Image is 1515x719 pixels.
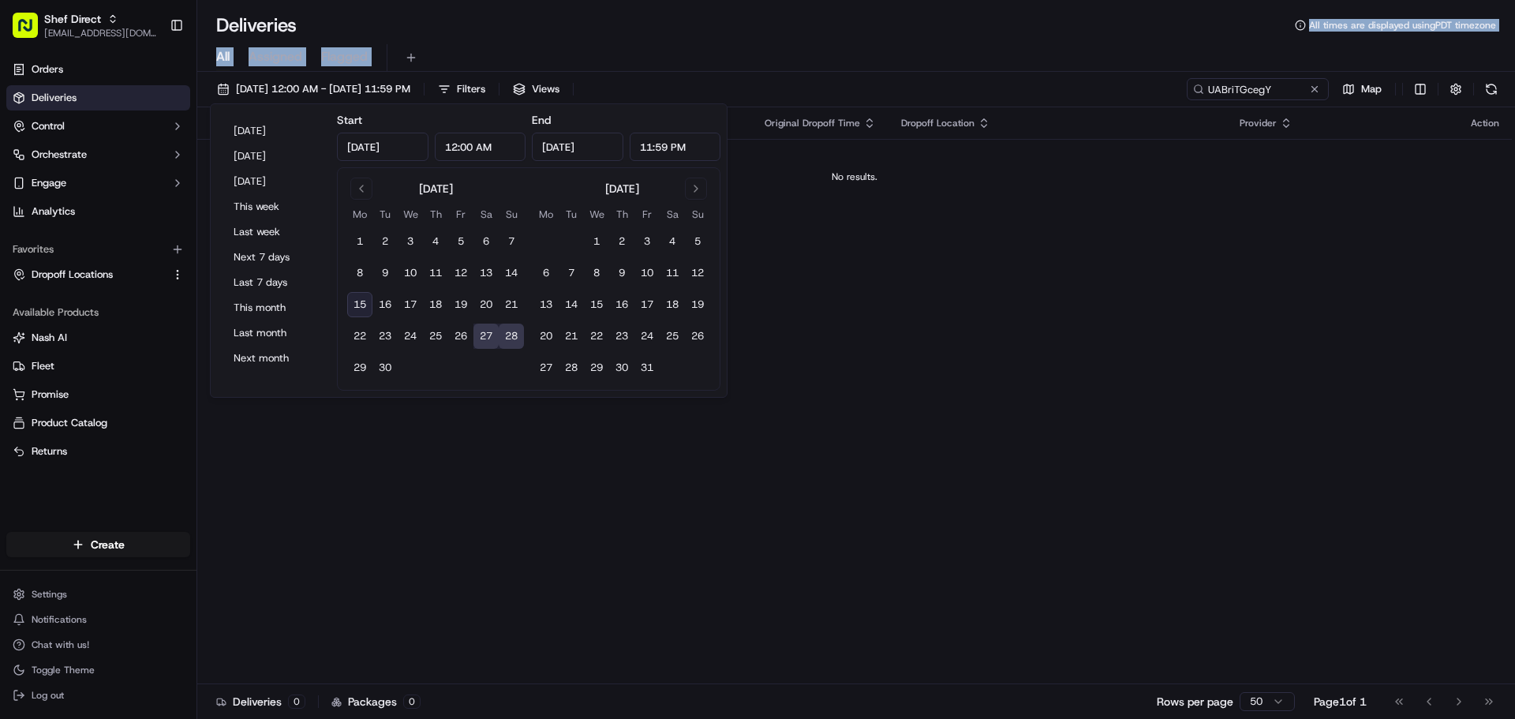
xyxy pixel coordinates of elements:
[249,47,302,66] span: Assigned
[32,444,67,459] span: Returns
[1187,78,1329,100] input: Type to search
[111,348,191,361] a: Powered byPylon
[32,689,64,702] span: Log out
[32,268,113,282] span: Dropoff Locations
[660,292,685,317] button: 18
[127,304,260,332] a: 💻API Documentation
[559,292,584,317] button: 14
[423,206,448,223] th: Thursday
[16,205,106,218] div: Past conversations
[32,119,65,133] span: Control
[226,297,321,319] button: This month
[226,145,321,167] button: [DATE]
[473,206,499,223] th: Saturday
[609,355,634,380] button: 30
[226,271,321,294] button: Last 7 days
[609,260,634,286] button: 9
[32,664,95,676] span: Toggle Theme
[435,133,526,161] input: Time
[630,133,721,161] input: Time
[347,206,372,223] th: Monday
[32,148,87,162] span: Orchestrate
[1309,19,1496,32] span: All times are displayed using PDT timezone
[32,62,63,77] span: Orders
[13,331,184,345] a: Nash AI
[634,206,660,223] th: Friday
[268,155,287,174] button: Start new chat
[32,204,75,219] span: Analytics
[32,91,77,105] span: Deliveries
[372,260,398,286] button: 9
[16,151,44,179] img: 1736555255976-a54dd68f-1ca7-489b-9aae-adbdc363a1c4
[533,260,559,286] button: 6
[347,260,372,286] button: 8
[6,300,190,325] div: Available Products
[157,349,191,361] span: Pylon
[473,324,499,349] button: 27
[1361,82,1382,96] span: Map
[398,229,423,254] button: 3
[423,292,448,317] button: 18
[16,63,287,88] p: Welcome 👋
[16,312,28,324] div: 📗
[901,117,974,129] span: Dropoff Location
[13,268,165,282] a: Dropoff Locations
[660,229,685,254] button: 4
[448,260,473,286] button: 12
[6,659,190,681] button: Toggle Theme
[533,355,559,380] button: 27
[6,583,190,605] button: Settings
[6,85,190,110] a: Deliveries
[6,410,190,436] button: Product Catalog
[32,613,87,626] span: Notifications
[685,206,710,223] th: Sunday
[122,245,155,257] span: [DATE]
[457,82,485,96] span: Filters
[44,27,157,39] button: [EMAIL_ADDRESS][DOMAIN_NAME]
[372,324,398,349] button: 23
[499,229,524,254] button: 7
[1314,694,1367,710] div: Page 1 of 1
[634,229,660,254] button: 3
[13,444,184,459] a: Returns
[331,694,421,710] div: Packages
[398,292,423,317] button: 17
[473,260,499,286] button: 13
[660,324,685,349] button: 25
[634,292,660,317] button: 17
[533,292,559,317] button: 13
[337,133,428,161] input: Date
[499,324,524,349] button: 28
[609,229,634,254] button: 2
[403,695,421,709] div: 0
[634,355,660,380] button: 31
[634,260,660,286] button: 10
[13,416,184,430] a: Product Catalog
[350,178,372,200] button: Go to previous month
[6,532,190,557] button: Create
[226,170,321,193] button: [DATE]
[1480,78,1502,100] button: Refresh
[32,416,107,430] span: Product Catalog
[41,102,284,118] input: Got a question? Start typing here...
[372,355,398,380] button: 30
[44,11,101,27] span: Shef Direct
[419,181,453,197] div: [DATE]
[226,196,321,218] button: This week
[584,355,609,380] button: 29
[71,151,259,167] div: Start new chat
[6,354,190,379] button: Fleet
[532,133,623,161] input: Date
[347,292,372,317] button: 15
[347,229,372,254] button: 1
[216,47,230,66] span: All
[423,260,448,286] button: 11
[473,229,499,254] button: 6
[398,260,423,286] button: 10
[236,82,410,96] span: [DATE] 12:00 AM - [DATE] 11:59 PM
[149,310,253,326] span: API Documentation
[337,113,362,127] label: Start
[448,292,473,317] button: 19
[605,181,639,197] div: [DATE]
[533,324,559,349] button: 20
